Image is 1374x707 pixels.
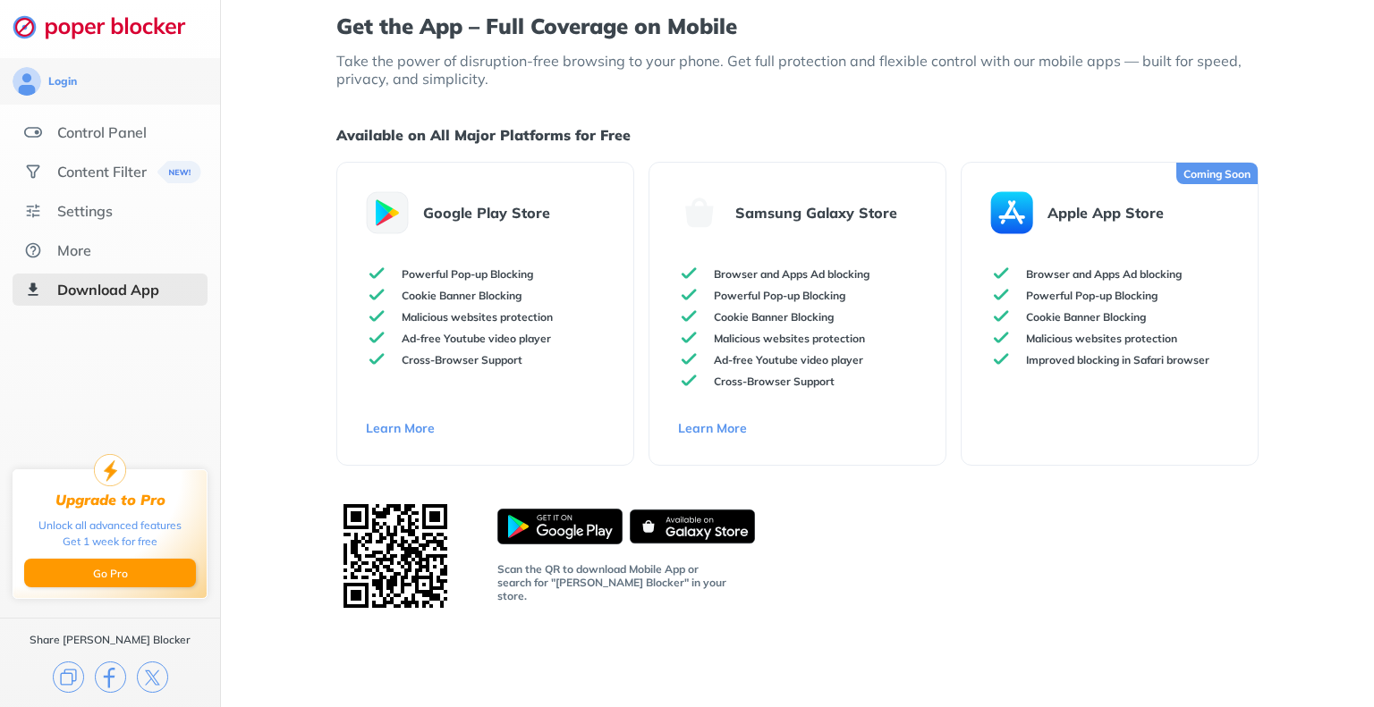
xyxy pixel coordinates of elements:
[55,492,165,509] div: Upgrade to Pro
[1026,289,1158,302] p: Powerful Pop-up Blocking
[990,284,1012,306] img: check-green.svg
[678,263,700,284] img: check-green.svg
[990,263,1012,284] img: check-green.svg
[714,375,835,388] p: Cross-Browser Support
[990,306,1012,327] img: check-green.svg
[678,370,700,391] img: check-green.svg
[137,661,168,693] img: x.svg
[57,241,91,259] div: More
[57,202,113,220] div: Settings
[402,267,533,281] p: Powerful Pop-up Blocking
[57,281,159,299] div: Download App
[714,332,865,345] p: Malicious websites protection
[1026,267,1182,281] p: Browser and Apps Ad blocking
[366,420,605,436] a: Learn More
[336,497,454,615] img: QR Code
[30,633,191,647] div: Share [PERSON_NAME] Blocker
[57,123,147,141] div: Control Panel
[63,534,157,550] div: Get 1 week for free
[53,661,84,693] img: copy.svg
[24,123,42,141] img: features.svg
[990,327,1012,349] img: check-green.svg
[366,263,387,284] img: check-green.svg
[336,14,1259,38] h1: Get the App – Full Coverage on Mobile
[402,310,553,324] p: Malicious websites protection
[714,353,863,366] p: Ad-free Youtube video player
[402,332,551,345] p: Ad-free Youtube video player
[678,306,700,327] img: check-green.svg
[1176,163,1258,184] div: Coming Soon
[366,284,387,306] img: check-green.svg
[24,202,42,220] img: settings.svg
[24,281,42,299] img: download-app-selected.svg
[1047,204,1164,222] p: Apple App Store
[990,191,1033,234] img: apple-store.svg
[95,661,126,693] img: facebook.svg
[678,420,917,436] a: Learn More
[423,204,550,222] p: Google Play Store
[1026,353,1209,366] p: Improved blocking in Safari browser
[735,204,897,222] p: Samsung Galaxy Store
[336,52,1259,88] p: Take the power of disruption-free browsing to your phone. Get full protection and flexible contro...
[630,509,755,544] img: galaxy-store-badge.svg
[402,353,522,366] p: Cross-Browser Support
[1026,332,1177,345] p: Malicious websites protection
[714,310,834,324] p: Cookie Banner Blocking
[157,161,201,183] img: menuBanner.svg
[497,562,730,602] p: Scan the QR to download Mobile App or search for "[PERSON_NAME] Blocker" in your store.
[366,349,387,370] img: check-green.svg
[990,349,1012,370] img: check-green.svg
[366,191,409,234] img: android-store.svg
[24,163,42,181] img: social.svg
[366,327,387,349] img: check-green.svg
[57,163,147,181] div: Content Filter
[402,289,522,302] p: Cookie Banner Blocking
[1026,310,1146,324] p: Cookie Banner Blocking
[94,454,126,486] img: upgrade-to-pro.svg
[24,559,196,587] button: Go Pro
[678,327,700,349] img: check-green.svg
[366,306,387,327] img: check-green.svg
[678,349,700,370] img: check-green.svg
[38,518,182,534] div: Unlock all advanced features
[13,14,205,39] img: logo-webpage.svg
[336,123,1259,147] h1: Available on All Major Platforms for Free
[714,267,869,281] p: Browser and Apps Ad blocking
[497,509,623,544] img: android-store-badge.svg
[13,67,41,96] img: avatar.svg
[48,74,77,88] div: Login
[24,241,42,259] img: about.svg
[714,289,845,302] p: Powerful Pop-up Blocking
[678,191,721,234] img: galaxy-store.svg
[678,284,700,306] img: check-green.svg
